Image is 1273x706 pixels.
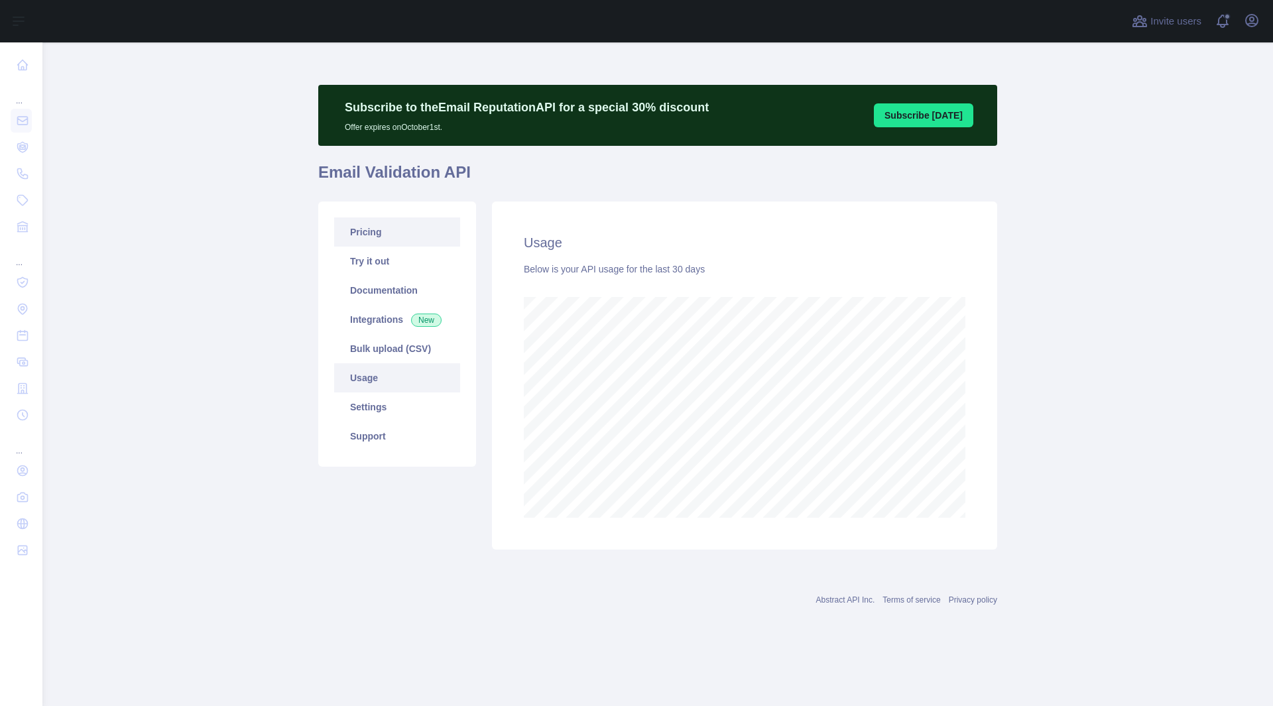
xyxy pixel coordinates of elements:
[334,334,460,363] a: Bulk upload (CSV)
[334,247,460,276] a: Try it out
[334,276,460,305] a: Documentation
[1150,14,1201,29] span: Invite users
[524,233,965,252] h2: Usage
[11,241,32,268] div: ...
[11,430,32,456] div: ...
[882,595,940,605] a: Terms of service
[334,392,460,422] a: Settings
[345,117,709,133] p: Offer expires on October 1st.
[334,305,460,334] a: Integrations New
[1129,11,1204,32] button: Invite users
[334,217,460,247] a: Pricing
[11,80,32,106] div: ...
[334,363,460,392] a: Usage
[816,595,875,605] a: Abstract API Inc.
[318,162,997,194] h1: Email Validation API
[334,422,460,451] a: Support
[411,314,442,327] span: New
[345,98,709,117] p: Subscribe to the Email Reputation API for a special 30 % discount
[949,595,997,605] a: Privacy policy
[874,103,973,127] button: Subscribe [DATE]
[524,263,965,276] div: Below is your API usage for the last 30 days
